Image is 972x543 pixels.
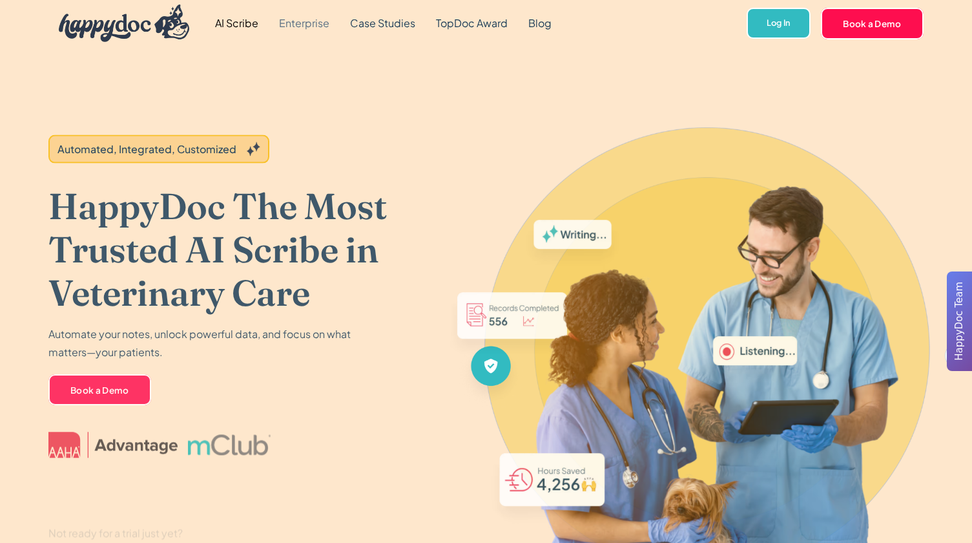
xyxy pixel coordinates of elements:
img: Grey sparkles. [247,142,260,156]
a: Book a Demo [821,8,924,39]
a: Book a Demo [48,374,151,405]
p: Automate your notes, unlock powerful data, and focus on what matters—your patients. [48,325,358,361]
img: AAHA Advantage logo [48,432,178,458]
h1: HappyDoc The Most Trusted AI Scribe in Veterinary Care [48,184,442,315]
img: mclub logo [188,434,271,455]
a: home [48,1,189,45]
a: Log In [747,8,811,39]
div: Automated, Integrated, Customized [57,142,236,157]
img: HappyDoc Logo: A happy dog with his ear up, listening. [59,5,189,42]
